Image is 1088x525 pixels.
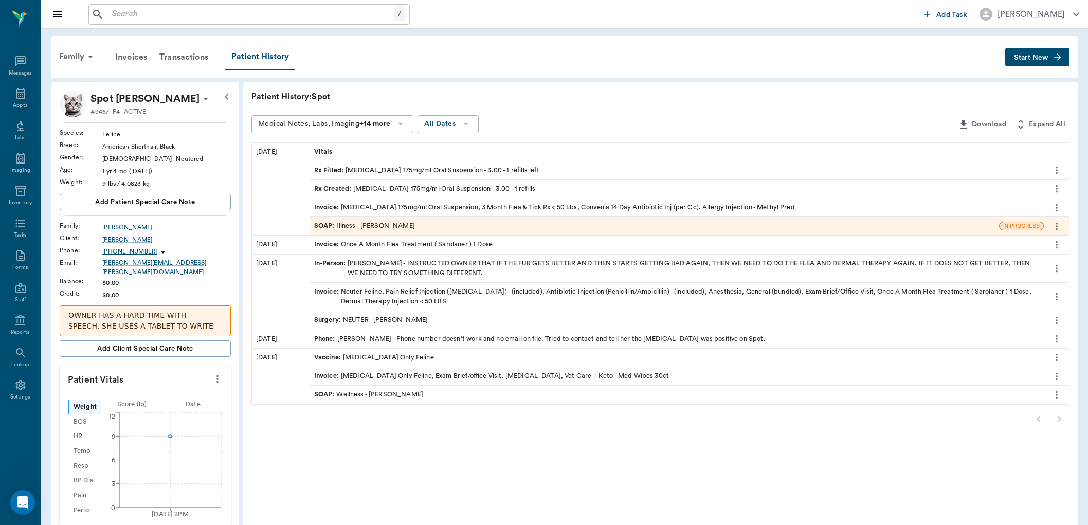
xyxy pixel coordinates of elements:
input: Search [108,7,394,22]
button: more [1048,288,1065,305]
div: Staff [15,296,26,304]
div: Medical Notes, Labs, Imaging [258,118,390,131]
button: Add Task [920,5,971,24]
button: more [1048,349,1065,366]
p: Patient Vitals [60,365,231,391]
div: HR [68,429,101,444]
b: +14 more [359,120,390,128]
button: Add patient Special Care Note [60,194,231,210]
div: Temp [68,444,101,459]
button: Close drawer [47,4,68,25]
div: Lookup [11,361,29,369]
span: Rx Filled : [314,166,346,175]
button: more [1048,199,1065,216]
button: more [209,370,226,388]
button: more [1048,386,1065,404]
div: [MEDICAL_DATA] Only Feline, Exam Brief/office Visit, [MEDICAL_DATA], Vet Care + Keto - Med Wipes ... [314,371,669,381]
a: Transactions [153,45,214,69]
div: [DEMOGRAPHIC_DATA] - Neutered [102,154,231,164]
button: more [1048,330,1065,348]
div: [PERSON_NAME] - INSTRUCTED OWNER THAT IF THE FUR GETS BETTER AND THEN STARTS GETTING BAD AGAIN, T... [314,259,1040,278]
div: [MEDICAL_DATA] 175mg/ml Oral Suspension - 3.00 - 1 refills left [314,166,539,175]
span: Invoice : [314,203,341,212]
button: more [1048,236,1065,254]
div: Weight [68,400,101,414]
div: [DATE] [252,236,310,254]
span: SOAP : [314,221,337,231]
span: SOAP : [314,390,337,400]
button: more [1048,180,1065,197]
div: Wellness - [PERSON_NAME] [314,390,423,400]
p: Patient History: Spot [251,90,560,103]
div: Invoices [109,45,153,69]
div: Illness - [PERSON_NAME] [314,221,415,231]
div: Score ( lb ) [101,400,162,409]
span: IN PROGRESS [1000,222,1043,230]
span: Invoice : [314,240,341,249]
span: Phone : [314,334,337,344]
tspan: 0 [111,504,115,511]
p: [PHONE_NUMBER] [102,247,157,256]
div: [MEDICAL_DATA] 175mg/ml Oral Suspension, 3 Month Flea & Tick Rx < 50 Lbs, Convenia 14 Day Antibio... [314,203,795,212]
div: Tasks [14,231,27,239]
tspan: 9 [112,433,115,439]
div: [PERSON_NAME] [998,8,1065,21]
tspan: 12 [109,413,115,419]
button: Start New [1005,48,1069,67]
div: Age : [60,165,102,174]
div: Spot Brackman [90,90,200,107]
div: Client : [60,233,102,243]
div: [MEDICAL_DATA] Only Feline [314,353,434,363]
span: Surgery : [314,315,343,325]
div: Species : [60,128,102,137]
div: Gender : [60,153,102,162]
div: $0.00 [102,291,231,300]
div: Balance : [60,277,102,286]
div: BP Dia [68,474,101,488]
span: Vaccine : [314,353,343,363]
tspan: [DATE] 2PM [152,511,189,517]
div: 1 yr 4 mo ([DATE]) [102,167,231,176]
p: Spot [PERSON_NAME] [90,90,200,107]
div: Feline [102,130,231,139]
div: Family : [60,221,102,230]
div: Open Intercom Messenger [10,490,35,515]
div: Appts [13,102,27,110]
div: NEUTER - [PERSON_NAME] [314,315,428,325]
button: All Dates [418,115,479,133]
div: [PERSON_NAME][EMAIL_ADDRESS][PERSON_NAME][DOMAIN_NAME] [102,258,231,277]
div: Family [53,44,103,69]
tspan: 6 [112,457,115,463]
span: Vitals [314,147,335,157]
div: Reports [11,329,30,336]
div: Labs [15,134,26,142]
div: [MEDICAL_DATA] 175mg/ml Oral Suspension - 3.00 - 1 refills [314,184,535,194]
span: Invoice : [314,287,341,306]
div: Resp [68,459,101,474]
div: Credit : [60,289,102,298]
div: Perio [68,503,101,518]
a: [PERSON_NAME] [102,235,231,244]
a: [PERSON_NAME] [102,223,231,232]
button: more [1048,368,1065,385]
span: Add client Special Care Note [97,343,193,354]
div: Imaging [10,167,30,174]
div: BCS [68,414,101,429]
span: Add patient Special Care Note [95,196,195,208]
div: Neuter Feline, Pain Relief Injection ([MEDICAL_DATA]) - (included), Antibiotic Injection (Penicil... [314,287,1040,306]
div: Pain [68,488,101,503]
div: Phone : [60,246,102,255]
p: #9467_P4 - ACTIVE [90,107,146,116]
div: Date [162,400,224,409]
div: / [394,7,405,21]
div: $0.00 [102,278,231,287]
img: Profile Image [60,90,86,117]
button: Download [953,115,1010,134]
button: Add client Special Care Note [60,340,231,357]
div: [DATE] [252,255,310,330]
button: more [1048,161,1065,179]
div: Settings [10,393,31,401]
